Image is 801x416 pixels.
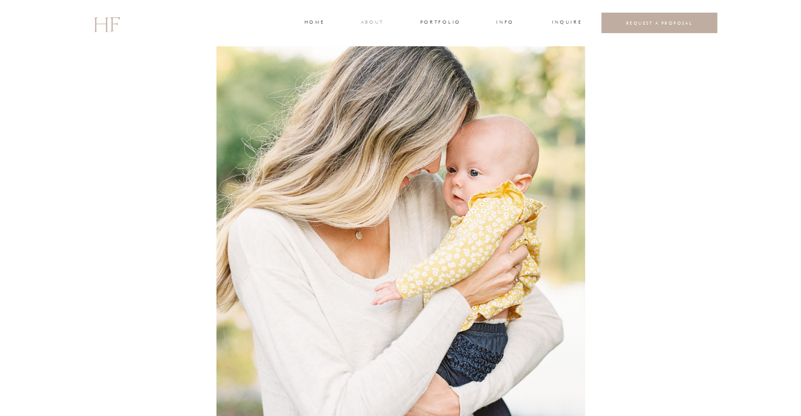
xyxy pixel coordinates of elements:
[361,18,383,28] a: about
[610,20,709,26] a: REQUEST A PROPOSAL
[420,18,460,28] a: portfolio
[93,8,120,38] a: HF
[552,18,580,28] a: INQUIRE
[496,18,515,28] a: INFO
[304,18,324,28] a: home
